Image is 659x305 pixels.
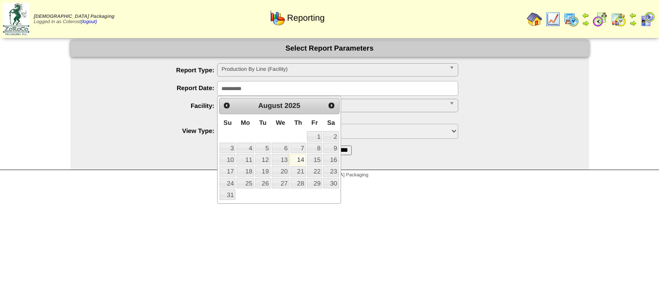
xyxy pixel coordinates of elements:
[220,143,235,153] a: 3
[545,12,561,27] img: line_graph.gif
[276,119,286,126] span: Wednesday
[307,178,322,188] a: 29
[307,143,322,153] a: 8
[272,166,289,177] a: 20
[220,99,233,112] a: Prev
[90,102,218,109] label: Facility:
[90,84,218,92] label: Report Date:
[34,14,114,19] span: [DEMOGRAPHIC_DATA] Packaging
[582,19,590,27] img: arrowright.gif
[220,178,235,188] a: 24
[527,12,542,27] img: home.gif
[81,19,97,25] a: (logout)
[34,14,114,25] span: Logged in as Colerost
[323,154,339,165] a: 16
[221,64,445,75] span: Production By Line (Facility)
[312,119,318,126] span: Friday
[327,119,335,126] span: Saturday
[307,166,322,177] a: 22
[223,102,231,109] span: Prev
[323,143,339,153] a: 9
[629,12,637,19] img: arrowleft.gif
[611,12,626,27] img: calendarinout.gif
[90,127,218,134] label: View Type:
[255,154,271,165] a: 12
[236,166,254,177] a: 18
[563,12,579,27] img: calendarprod.gif
[290,166,306,177] a: 21
[323,166,339,177] a: 23
[236,143,254,153] a: 4
[3,3,29,35] img: zoroco-logo-small.webp
[272,178,289,188] a: 27
[285,102,301,110] span: 2025
[640,12,655,27] img: calendarcustomer.gif
[90,66,218,74] label: Report Type:
[294,119,302,126] span: Thursday
[223,119,232,126] span: Sunday
[236,178,254,188] a: 25
[270,10,285,26] img: graph.gif
[325,99,338,112] a: Next
[592,12,608,27] img: calendarblend.gif
[290,178,306,188] a: 28
[328,102,335,109] span: Next
[272,143,289,153] a: 6
[258,102,282,110] span: August
[272,154,289,165] a: 13
[582,12,590,19] img: arrowleft.gif
[255,166,271,177] a: 19
[255,178,271,188] a: 26
[323,131,339,142] a: 2
[323,178,339,188] a: 30
[255,143,271,153] a: 5
[290,143,306,153] a: 7
[307,154,322,165] a: 15
[629,19,637,27] img: arrowright.gif
[290,154,306,165] a: 14
[241,119,250,126] span: Monday
[307,131,322,142] a: 1
[220,189,235,200] a: 31
[70,40,589,57] div: Select Report Parameters
[220,166,235,177] a: 17
[287,13,325,23] span: Reporting
[259,119,266,126] span: Tuesday
[236,154,254,165] a: 11
[220,154,235,165] a: 10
